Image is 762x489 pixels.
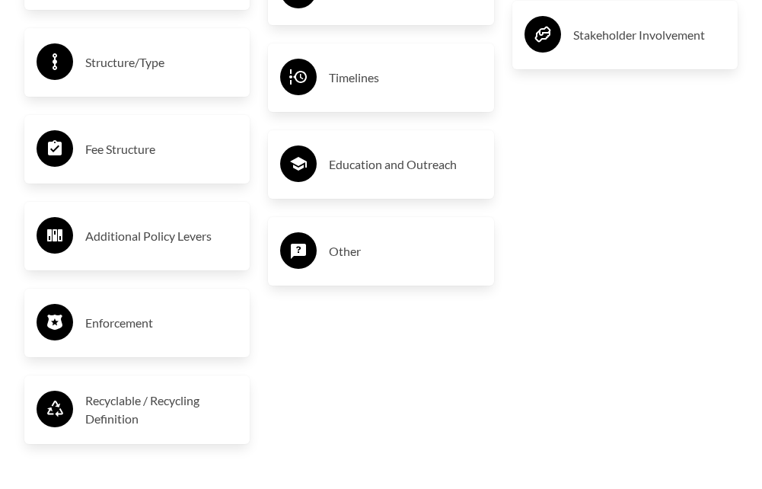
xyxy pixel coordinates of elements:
h3: Fee Structure [85,137,238,161]
h3: Other [329,239,481,264]
h3: Recyclable / Recycling Definition [85,392,238,428]
h3: Stakeholder Involvement [573,23,725,47]
h3: Additional Policy Levers [85,224,238,248]
h3: Timelines [329,66,481,90]
h3: Enforcement [85,311,238,335]
h3: Education and Outreach [329,152,481,177]
h3: Structure/Type [85,50,238,75]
